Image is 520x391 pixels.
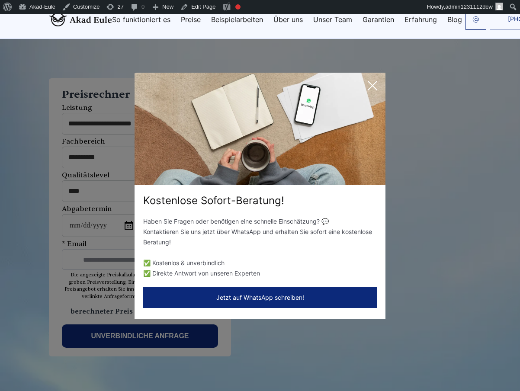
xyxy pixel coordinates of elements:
a: Beispielarbeiten [211,16,263,23]
a: Blog [447,16,462,23]
li: ✅ Direkte Antwort von unseren Experten [143,268,377,279]
div: Focus keyphrase not set [235,4,241,10]
a: Über uns [273,16,303,23]
a: Preise [181,16,201,23]
button: Jetzt auf WhatsApp schreiben! [143,287,377,308]
li: ✅ Kostenlos & unverbindlich [143,258,377,268]
span: admin1231112dew [445,3,493,10]
img: logo [49,13,112,26]
a: Erfahrung [404,16,437,23]
div: Kostenlose Sofort-Beratung! [135,194,385,208]
img: email [472,16,479,23]
a: So funktioniert es [112,16,170,23]
a: Garantien [363,16,394,23]
img: exit [135,73,385,185]
p: Haben Sie Fragen oder benötigen eine schnelle Einschätzung? 💬 Kontaktieren Sie uns jetzt über Wha... [143,216,377,247]
a: Unser Team [313,16,352,23]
